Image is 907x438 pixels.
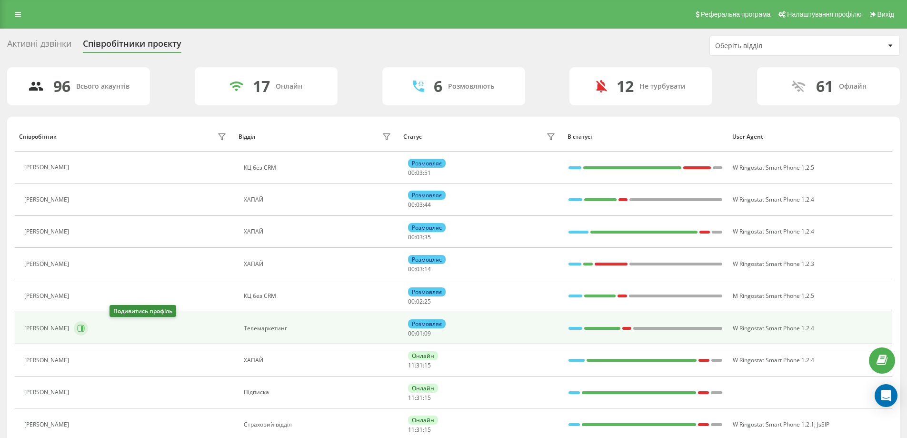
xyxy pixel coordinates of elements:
[244,196,394,203] div: ХАПАЙ
[24,164,71,171] div: [PERSON_NAME]
[276,82,302,91] div: Онлайн
[403,133,422,140] div: Статус
[7,39,71,53] div: Активні дзвінки
[733,324,814,332] span: W Ringostat Smart Phone 1.2.4
[244,261,394,267] div: ХАПАЙ
[701,10,771,18] span: Реферальна програма
[408,362,431,369] div: : :
[408,255,446,264] div: Розмовляє
[408,159,446,168] div: Розмовляє
[617,77,634,95] div: 12
[19,133,57,140] div: Співробітник
[408,384,438,393] div: Онлайн
[424,361,431,369] span: 15
[408,329,415,337] span: 00
[244,228,394,235] div: ХАПАЙ
[733,260,814,268] span: W Ringostat Smart Phone 1.2.3
[416,201,423,209] span: 03
[424,233,431,241] span: 35
[733,163,814,172] span: W Ringostat Smart Phone 1.2.5
[408,351,438,360] div: Онлайн
[24,196,71,203] div: [PERSON_NAME]
[408,202,431,208] div: : :
[408,169,415,177] span: 00
[24,261,71,267] div: [PERSON_NAME]
[244,357,394,364] div: ХАПАЙ
[244,421,394,428] div: Страховий відділ
[816,77,833,95] div: 61
[416,361,423,369] span: 31
[875,384,897,407] div: Open Intercom Messenger
[416,233,423,241] span: 03
[24,389,71,396] div: [PERSON_NAME]
[408,361,415,369] span: 11
[408,233,415,241] span: 00
[416,297,423,306] span: 02
[408,298,431,305] div: : :
[877,10,894,18] span: Вихід
[239,133,255,140] div: Відділ
[253,77,270,95] div: 17
[244,293,394,299] div: КЦ без CRM
[408,265,415,273] span: 00
[416,265,423,273] span: 03
[424,169,431,177] span: 51
[408,426,415,434] span: 11
[408,170,431,176] div: : :
[416,169,423,177] span: 03
[639,82,686,91] div: Не турбувати
[416,329,423,337] span: 01
[408,266,431,273] div: : :
[408,319,446,328] div: Розмовляє
[408,330,431,337] div: : :
[416,426,423,434] span: 31
[24,293,71,299] div: [PERSON_NAME]
[24,357,71,364] div: [PERSON_NAME]
[83,39,181,53] div: Співробітники проєкту
[244,164,394,171] div: КЦ без CRM
[408,394,415,402] span: 11
[408,297,415,306] span: 00
[408,201,415,209] span: 00
[424,426,431,434] span: 15
[733,292,814,300] span: M Ringostat Smart Phone 1.2.5
[110,305,176,317] div: Подивитись профіль
[244,325,394,332] div: Телемаркетинг
[733,356,814,364] span: W Ringostat Smart Phone 1.2.4
[416,394,423,402] span: 31
[408,395,431,401] div: : :
[24,325,71,332] div: [PERSON_NAME]
[715,42,829,50] div: Оберіть відділ
[244,389,394,396] div: Підписка
[424,265,431,273] span: 14
[408,287,446,296] div: Розмовляє
[424,394,431,402] span: 15
[733,420,814,428] span: W Ringostat Smart Phone 1.2.1
[408,416,438,425] div: Онлайн
[424,201,431,209] span: 44
[839,82,867,91] div: Офлайн
[732,133,888,140] div: User Agent
[817,420,829,428] span: JsSIP
[408,427,431,433] div: : :
[568,133,723,140] div: В статусі
[733,227,814,235] span: W Ringostat Smart Phone 1.2.4
[24,228,71,235] div: [PERSON_NAME]
[24,421,71,428] div: [PERSON_NAME]
[424,329,431,337] span: 09
[408,223,446,232] div: Розмовляє
[787,10,861,18] span: Налаштування профілю
[424,297,431,306] span: 25
[733,195,814,204] span: W Ringostat Smart Phone 1.2.4
[448,82,494,91] div: Розмовляють
[53,77,70,95] div: 96
[76,82,130,91] div: Всього акаунтів
[408,191,446,200] div: Розмовляє
[408,234,431,241] div: : :
[434,77,442,95] div: 6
